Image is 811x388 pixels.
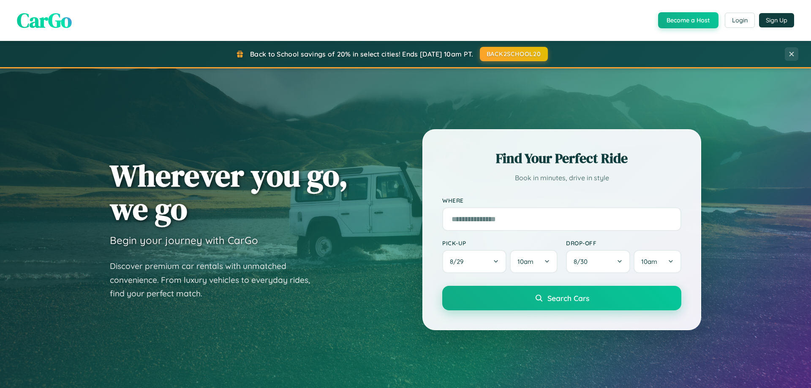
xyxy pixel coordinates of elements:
p: Discover premium car rentals with unmatched convenience. From luxury vehicles to everyday rides, ... [110,259,321,301]
h1: Wherever you go, we go [110,159,348,225]
button: 10am [510,250,558,273]
label: Pick-up [442,239,558,247]
span: 8 / 30 [574,258,592,266]
button: Become a Host [658,12,718,28]
h3: Begin your journey with CarGo [110,234,258,247]
span: 10am [517,258,533,266]
span: CarGo [17,6,72,34]
button: 8/30 [566,250,630,273]
button: 10am [634,250,681,273]
label: Drop-off [566,239,681,247]
button: Search Cars [442,286,681,310]
span: Back to School savings of 20% in select cities! Ends [DATE] 10am PT. [250,50,473,58]
button: BACK2SCHOOL20 [480,47,548,61]
button: 8/29 [442,250,506,273]
p: Book in minutes, drive in style [442,172,681,184]
h2: Find Your Perfect Ride [442,149,681,168]
label: Where [442,197,681,204]
button: Sign Up [759,13,794,27]
span: 10am [641,258,657,266]
span: Search Cars [547,293,589,303]
button: Login [725,13,755,28]
span: 8 / 29 [450,258,468,266]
